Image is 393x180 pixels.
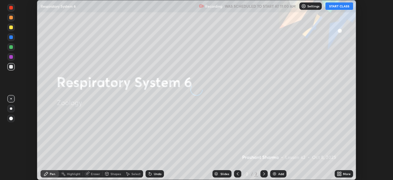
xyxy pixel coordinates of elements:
button: START CLASS [325,2,353,10]
img: add-slide-button [272,171,277,176]
div: More [343,172,351,175]
div: Select [131,172,141,175]
div: Eraser [91,172,100,175]
div: 2 [254,171,258,177]
div: Highlight [67,172,80,175]
div: Pen [50,172,55,175]
img: recording.375f2c34.svg [199,4,204,9]
div: / [251,172,253,176]
p: Respiratory System 6 [41,4,76,9]
h5: WAS SCHEDULED TO START AT 11:00 AM [225,3,296,9]
p: Recording [205,4,222,9]
div: Slides [220,172,229,175]
div: Shapes [111,172,121,175]
div: 2 [244,172,250,176]
div: Add [278,172,284,175]
img: class-settings-icons [301,4,306,9]
p: Settings [307,5,319,8]
div: Undo [154,172,161,175]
